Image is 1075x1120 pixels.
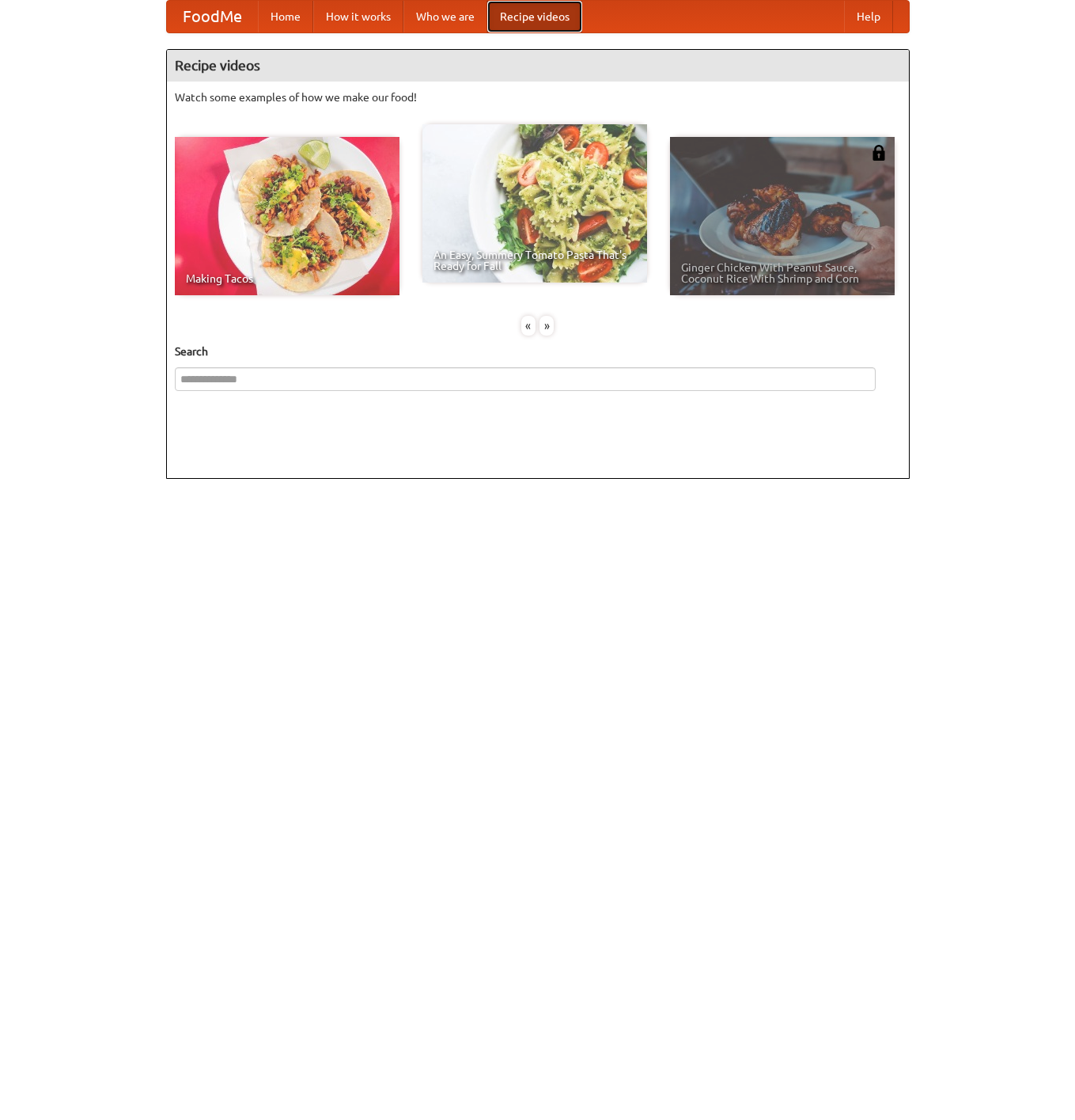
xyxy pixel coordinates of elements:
a: Recipe videos [487,1,582,32]
span: An Easy, Summery Tomato Pasta That's Ready for Fall [433,249,636,271]
div: « [521,316,536,336]
a: FoodMe [167,1,258,32]
div: » [539,316,554,336]
a: Home [258,1,313,32]
a: An Easy, Summery Tomato Pasta That's Ready for Fall [422,124,647,283]
a: Who we are [403,1,487,32]
a: How it works [313,1,403,32]
p: Watch some examples of how we make our food! [175,89,901,105]
span: Making Tacos [186,273,388,284]
img: 483408.png [871,145,887,161]
h5: Search [175,344,901,359]
h4: Recipe videos [167,50,909,82]
a: Help [844,1,893,32]
a: Making Tacos [175,137,399,295]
